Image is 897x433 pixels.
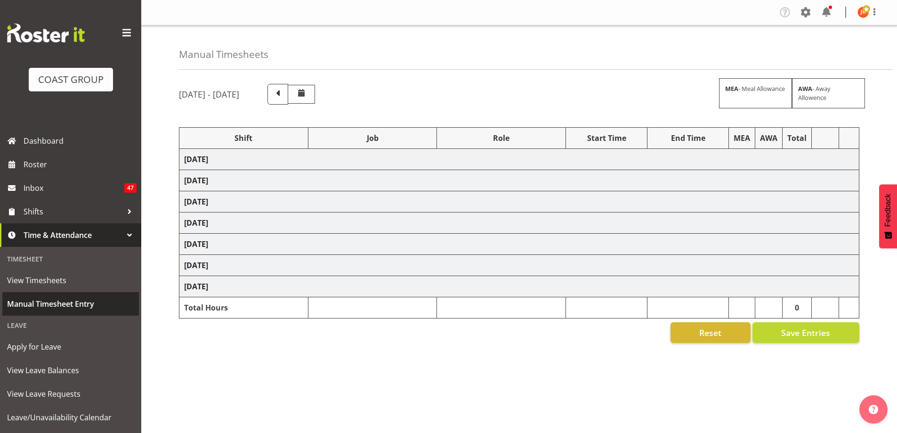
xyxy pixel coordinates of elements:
h5: [DATE] - [DATE] [179,89,239,99]
h4: Manual Timesheets [179,49,268,60]
strong: AWA [798,84,812,93]
img: joe-kalantakusuwan-kalantakusuwan8781.jpg [857,7,869,18]
div: Start Time [571,132,642,144]
span: View Leave Requests [7,387,134,401]
div: Leave [2,316,139,335]
a: Apply for Leave [2,335,139,359]
a: View Leave Balances [2,359,139,382]
div: COAST GROUP [38,73,104,87]
div: Role [442,132,561,144]
a: Manual Timesheet Entry [2,292,139,316]
button: Reset [671,322,751,343]
a: Leave/Unavailability Calendar [2,406,139,429]
div: Timesheet [2,249,139,269]
button: Save Entries [752,322,859,343]
span: Manual Timesheet Entry [7,297,134,311]
td: [DATE] [179,191,859,212]
td: [DATE] [179,234,859,255]
div: Total [787,132,807,144]
span: Leave/Unavailability Calendar [7,410,134,425]
td: [DATE] [179,276,859,297]
span: Inbox [24,181,124,195]
span: Roster [24,157,137,172]
td: [DATE] [179,170,859,191]
img: help-xxl-2.png [869,405,878,414]
button: Feedback - Show survey [879,184,897,248]
strong: MEA [725,84,738,93]
td: [DATE] [179,149,859,170]
span: Save Entries [781,327,830,339]
div: End Time [652,132,724,144]
div: - Meal Allowance [719,78,792,108]
div: MEA [734,132,750,144]
span: View Timesheets [7,273,134,287]
div: AWA [760,132,777,144]
div: - Away Allowence [792,78,865,108]
span: Reset [699,327,721,339]
td: [DATE] [179,255,859,276]
div: Job [313,132,432,144]
span: Dashboard [24,134,137,148]
span: 47 [124,183,137,193]
span: View Leave Balances [7,363,134,377]
span: Feedback [884,194,892,227]
td: 0 [783,297,812,319]
td: Total Hours [179,297,308,319]
a: View Timesheets [2,269,139,292]
a: View Leave Requests [2,382,139,406]
span: Time & Attendance [24,228,122,242]
div: Shift [184,132,303,144]
span: Shifts [24,204,122,219]
img: Rosterit website logo [7,24,85,42]
td: [DATE] [179,212,859,234]
span: Apply for Leave [7,340,134,354]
